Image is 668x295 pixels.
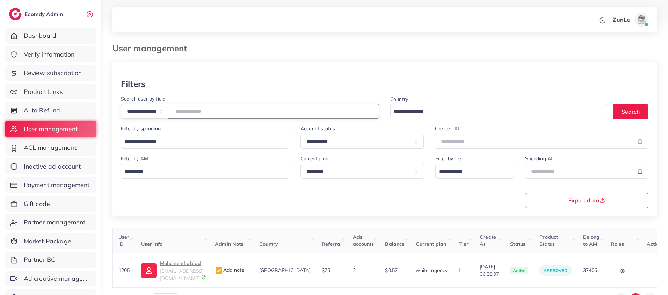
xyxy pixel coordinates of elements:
span: Balance [385,241,405,247]
span: white_agency [416,267,448,273]
a: Market Package [5,233,96,249]
span: [EMAIL_ADDRESS][DOMAIN_NAME] [160,268,204,281]
span: Product Links [24,87,63,96]
label: Account status [300,125,335,132]
img: 9CAL8B2pu8EFxCJHYAAAAldEVYdGRhdGU6Y3JlYXRlADIwMjItMTItMDlUMDQ6NTg6MzkrMDA6MDBXSlgLAAAAJXRFWHRkYXR... [201,275,206,280]
span: Country [259,241,278,247]
label: Filter by AM [121,155,148,162]
a: Product Links [5,84,96,100]
input: Search for option [122,137,280,147]
a: Inactive ad account [5,158,96,175]
span: Export data [568,198,605,203]
span: Payment management [24,180,90,190]
span: Dashboard [24,31,56,40]
span: $75 [322,267,330,273]
a: Gift code [5,196,96,212]
span: Actions [647,241,665,247]
label: Created At [435,125,459,132]
p: Mohcine el abiad [160,259,204,267]
span: Referral [322,241,342,247]
span: Partner BC [24,255,56,264]
a: Ad creative management [5,271,96,287]
span: Verify information [24,50,75,59]
span: Create At [480,234,496,247]
span: $0.57 [385,267,398,273]
input: Search for option [122,167,280,177]
img: logo [9,8,22,20]
a: Mohcine el abiad[EMAIL_ADDRESS][DOMAIN_NAME] [141,259,204,282]
label: Country [390,96,408,103]
span: Admin Note [215,241,244,247]
span: I [459,267,460,273]
button: Export data [525,193,649,208]
span: User info [141,241,162,247]
img: ic-user-info.36bf1079.svg [141,263,157,278]
a: Partner management [5,214,96,230]
h3: Filters [121,79,145,89]
span: Roles [611,241,624,247]
span: approved [544,268,567,273]
span: 2 [353,267,356,273]
span: Inactive ad account [24,162,81,171]
label: Search user by field [121,95,165,102]
a: User management [5,121,96,137]
span: Gift code [24,199,50,208]
input: Search for option [436,167,505,177]
span: Ad creative management [24,274,91,283]
span: [GEOGRAPHIC_DATA] [259,267,311,273]
span: Partner management [24,218,86,227]
span: Review subscription [24,68,82,78]
span: ACL management [24,143,77,152]
button: Search [613,104,648,119]
div: Search for option [121,134,289,149]
span: Add note [215,267,244,273]
span: User management [24,125,78,134]
span: Market Package [24,237,71,246]
a: ACL management [5,140,96,156]
span: Tier [459,241,469,247]
span: Product Status [539,234,558,247]
span: 1205 [118,267,130,273]
span: active [510,267,528,274]
label: Spending At [525,155,553,162]
span: [DATE] 06:38:07 [480,263,499,278]
a: Partner BC [5,252,96,268]
span: Current plan [416,241,446,247]
span: Ads accounts [353,234,374,247]
label: Filter by Tier [435,155,463,162]
div: Search for option [435,164,514,179]
h2: Ecomdy Admin [24,11,65,17]
span: User ID [118,234,130,247]
div: Search for option [390,104,607,118]
span: Status [510,241,525,247]
a: Payment management [5,177,96,193]
label: Current plan [300,155,328,162]
span: Auto Refund [24,106,60,115]
img: admin_note.cdd0b510.svg [215,266,223,275]
div: Search for option [121,164,289,179]
a: Auto Refund [5,102,96,118]
img: avatar [634,13,648,27]
a: Verify information [5,46,96,62]
input: Search for option [391,106,598,117]
a: Dashboard [5,28,96,44]
h3: User management [112,43,193,53]
span: 37406 [583,267,597,273]
p: ZunLe [613,15,630,24]
label: Filter by spending [121,125,161,132]
a: logoEcomdy Admin [9,8,65,20]
a: ZunLeavatar [609,13,651,27]
span: Belong to AM [583,234,600,247]
a: Review subscription [5,65,96,81]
